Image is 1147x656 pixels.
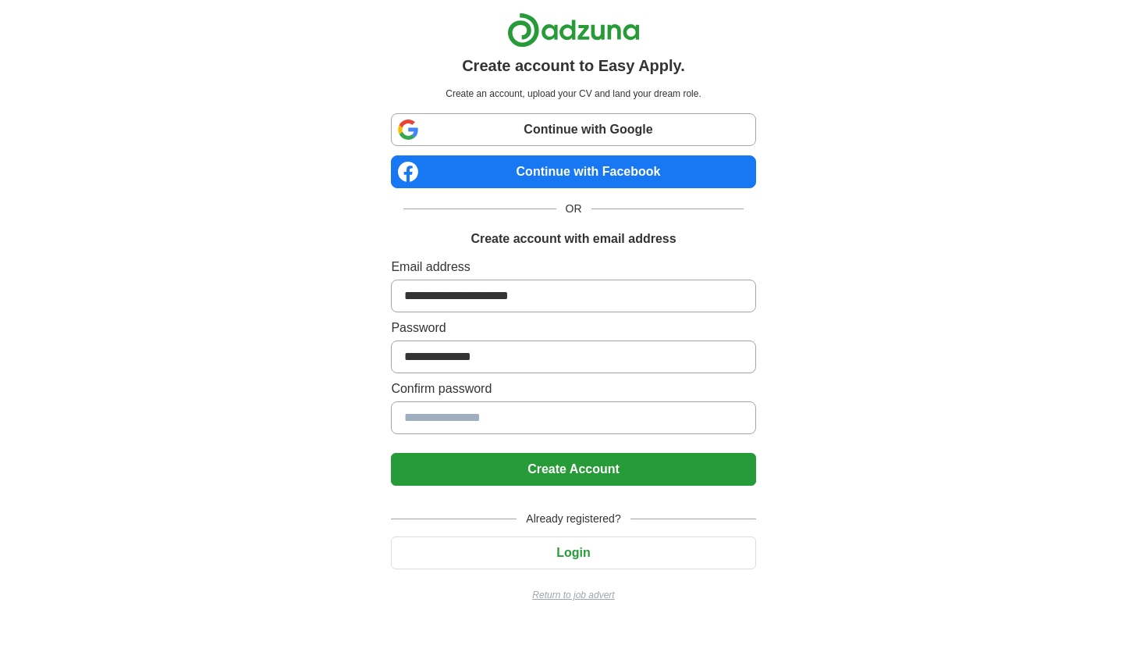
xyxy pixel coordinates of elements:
img: Adzuna logo [507,12,640,48]
h1: Create account to Easy Apply. [462,54,685,77]
label: Email address [391,258,755,276]
label: Confirm password [391,380,755,398]
p: Create an account, upload your CV and land your dream role. [394,87,752,101]
span: OR [556,201,591,217]
h1: Create account with email address [471,230,676,248]
label: Password [391,319,755,337]
button: Login [391,537,755,569]
span: Already registered? [517,511,630,527]
a: Return to job advert [391,588,755,602]
a: Continue with Facebook [391,155,755,188]
button: Create Account [391,453,755,486]
a: Continue with Google [391,113,755,146]
a: Login [391,546,755,559]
